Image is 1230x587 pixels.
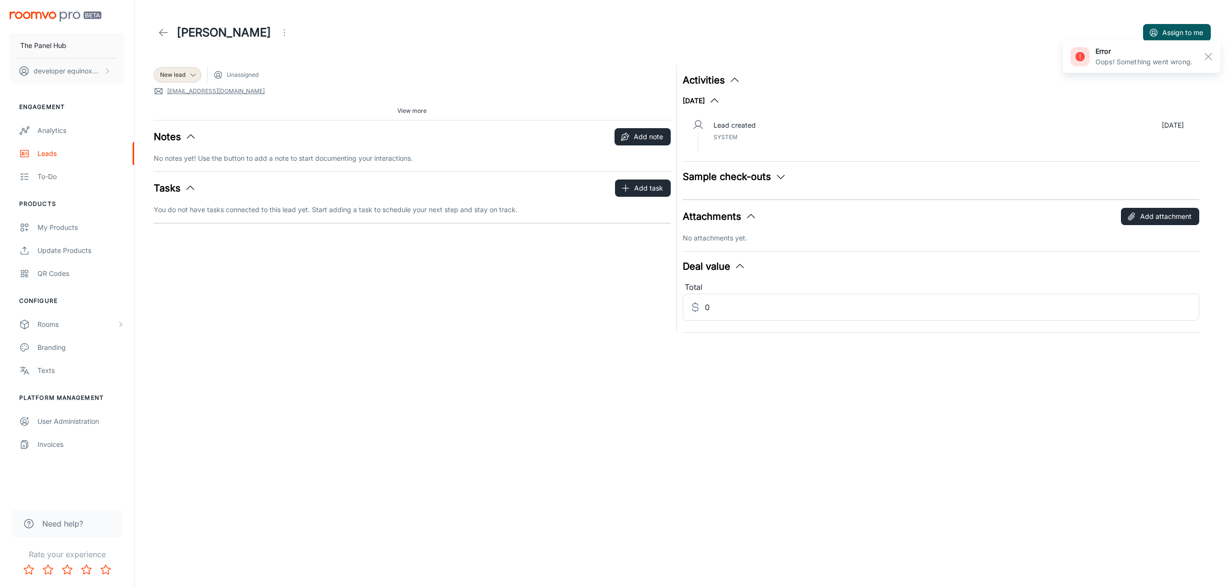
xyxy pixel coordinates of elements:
[683,95,720,107] button: [DATE]
[37,148,124,159] div: Leads
[154,67,201,83] div: New lead
[154,204,671,215] p: You do not have tasks connected to this lead yet. Start adding a task to schedule your next step ...
[34,66,101,76] p: developer equinoxcell
[615,128,671,145] button: Add note
[37,365,124,376] div: Texts
[37,319,117,330] div: Rooms
[275,23,294,42] button: Open menu
[394,104,430,118] button: View more
[37,342,124,353] div: Branding
[10,59,124,84] button: developer equinoxcell
[37,125,124,136] div: Analytics
[10,12,101,22] img: Roomvo PRO Beta
[154,130,197,144] button: Notes
[160,71,185,79] span: New lead
[37,268,124,279] div: QR Codes
[615,180,671,197] button: Add task
[683,259,746,274] button: Deal value
[154,153,671,164] p: No notes yet! Use the button to add a note to start documenting your interactions.
[683,281,1200,294] div: Total
[167,87,265,96] a: [EMAIL_ADDRESS][DOMAIN_NAME]
[1121,208,1199,225] button: Add attachment
[37,171,124,182] div: To-do
[1143,24,1211,41] button: Assign to me
[1095,57,1193,67] p: Oops! Something went wrong.
[177,24,271,41] h1: [PERSON_NAME]
[227,71,258,79] span: Unassigned
[683,73,740,87] button: Activities
[683,233,1200,243] p: No attachments yet.
[154,181,196,195] button: Tasks
[683,169,787,184] button: Sample check-outs
[713,133,738,141] span: System
[37,222,124,233] div: My Products
[1095,46,1193,57] h6: error
[705,294,1200,321] input: Estimated deal value
[683,209,757,224] button: Attachments
[397,107,427,115] span: View more
[713,120,756,131] p: Lead created
[20,40,66,51] p: The Panel Hub
[1162,120,1184,131] p: [DATE]
[10,33,124,58] button: The Panel Hub
[37,245,124,256] div: Update Products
